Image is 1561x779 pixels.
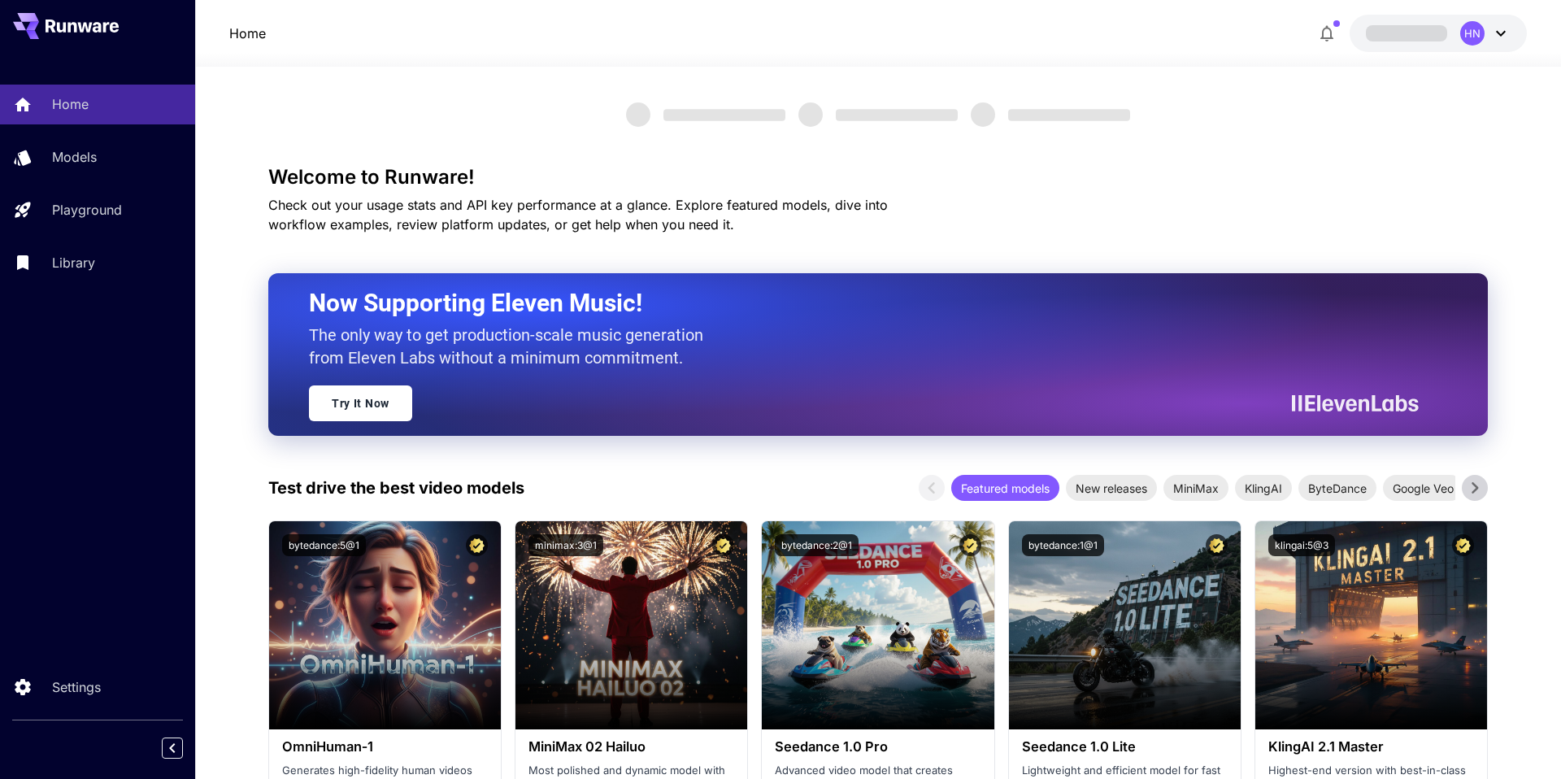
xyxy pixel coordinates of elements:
h3: OmniHuman‑1 [282,739,488,755]
div: KlingAI [1235,475,1292,501]
span: Google Veo [1383,480,1463,497]
div: ByteDance [1298,475,1376,501]
button: Certified Model – Vetted for best performance and includes a commercial license. [466,534,488,556]
h3: Welcome to Runware! [268,166,1488,189]
button: klingai:5@3 [1268,534,1335,556]
div: MiniMax [1163,475,1228,501]
span: ByteDance [1298,480,1376,497]
span: Check out your usage stats and API key performance at a glance. Explore featured models, dive int... [268,197,888,233]
button: Certified Model – Vetted for best performance and includes a commercial license. [1452,534,1474,556]
img: alt [269,521,501,729]
p: Models [52,147,97,167]
p: Library [52,253,95,272]
div: Featured models [951,475,1059,501]
button: Certified Model – Vetted for best performance and includes a commercial license. [712,534,734,556]
button: bytedance:1@1 [1022,534,1104,556]
img: alt [762,521,994,729]
img: alt [1255,521,1487,729]
button: bytedance:2@1 [775,534,859,556]
img: alt [515,521,747,729]
a: Try It Now [309,385,412,421]
div: New releases [1066,475,1157,501]
div: Google Veo [1383,475,1463,501]
nav: breadcrumb [229,24,266,43]
button: Certified Model – Vetted for best performance and includes a commercial license. [959,534,981,556]
span: MiniMax [1163,480,1228,497]
button: minimax:3@1 [528,534,603,556]
h3: MiniMax 02 Hailuo [528,739,734,755]
div: HN [1460,21,1485,46]
p: Settings [52,677,101,697]
p: Playground [52,200,122,220]
img: alt [1009,521,1241,729]
button: Certified Model – Vetted for best performance and includes a commercial license. [1206,534,1228,556]
p: Test drive the best video models [268,476,524,500]
span: Featured models [951,480,1059,497]
button: Collapse sidebar [162,738,183,759]
span: New releases [1066,480,1157,497]
h3: Seedance 1.0 Pro [775,739,981,755]
button: HN [1350,15,1527,52]
h3: Seedance 1.0 Lite [1022,739,1228,755]
div: Collapse sidebar [174,733,195,763]
p: Home [52,94,89,114]
h2: Now Supporting Eleven Music! [309,288,1407,319]
a: Home [229,24,266,43]
span: KlingAI [1235,480,1292,497]
h3: KlingAI 2.1 Master [1268,739,1474,755]
p: The only way to get production-scale music generation from Eleven Labs without a minimum commitment. [309,324,715,369]
button: bytedance:5@1 [282,534,366,556]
